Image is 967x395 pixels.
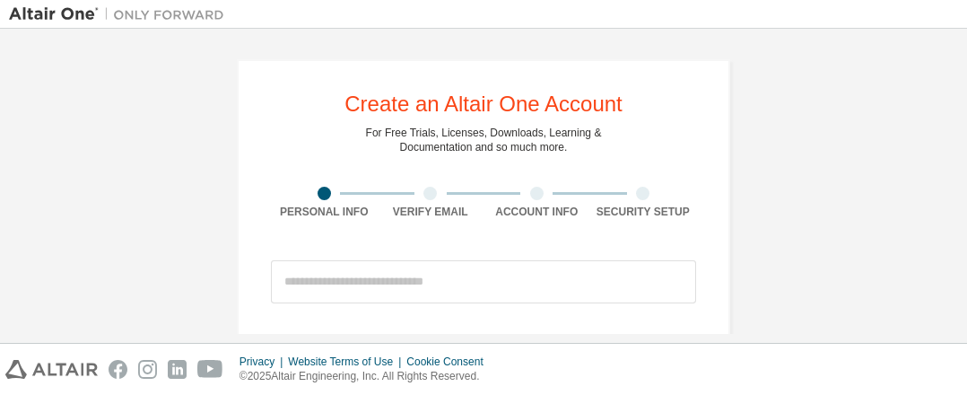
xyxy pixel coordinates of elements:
[483,205,590,219] div: Account Info
[9,5,233,23] img: Altair One
[406,355,493,369] div: Cookie Consent
[271,205,378,219] div: Personal Info
[240,355,288,369] div: Privacy
[109,360,127,379] img: facebook.svg
[168,360,187,379] img: linkedin.svg
[366,126,602,154] div: For Free Trials, Licenses, Downloads, Learning & Documentation and so much more.
[138,360,157,379] img: instagram.svg
[240,369,494,384] p: © 2025 Altair Engineering, Inc. All Rights Reserved.
[5,360,98,379] img: altair_logo.svg
[344,93,623,115] div: Create an Altair One Account
[271,323,696,352] div: Account Type
[197,360,223,379] img: youtube.svg
[288,355,406,369] div: Website Terms of Use
[378,205,484,219] div: Verify Email
[590,205,697,219] div: Security Setup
